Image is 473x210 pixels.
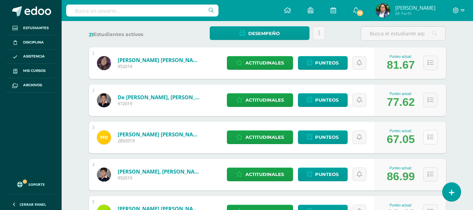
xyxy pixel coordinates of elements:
[245,168,284,181] span: Actitudinales
[387,59,415,72] div: 81.67
[315,94,339,107] span: Punteos
[395,4,436,11] span: [PERSON_NAME]
[118,63,202,69] span: 952019
[66,5,218,16] input: Busca un usuario...
[248,27,280,40] span: Desempeño
[28,182,45,187] span: Soporte
[227,56,293,70] a: Actitudinales
[387,166,415,170] div: Punteo actual:
[6,35,56,50] a: Disciplina
[23,68,46,74] span: Mis cursos
[315,56,339,69] span: Punteos
[227,130,293,144] a: Actitudinales
[298,130,348,144] a: Punteos
[6,78,56,93] a: Archivos
[92,51,95,56] div: 1
[23,40,44,45] span: Disciplina
[118,101,202,107] span: 972019
[23,54,45,59] span: Asistencia
[387,55,415,59] div: Punteo actual:
[97,56,111,70] img: f9c8fbcb5d31a46a83866c48a3f4d5c7.png
[118,168,202,175] a: [PERSON_NAME], [PERSON_NAME]
[315,168,339,181] span: Punteos
[92,125,95,130] div: 3
[387,203,415,207] div: Punteo actual:
[89,31,174,38] label: Estudiantes activos
[395,11,436,16] span: Mi Perfil
[298,93,348,107] a: Punteos
[298,56,348,70] a: Punteos
[97,93,111,107] img: 1e97dafddd1134289e018782f8a41355.png
[92,199,95,204] div: 5
[97,168,111,182] img: 0f4f3274554630952c4b522dfa254fac.png
[23,25,49,31] span: Estudiantes
[298,168,348,181] a: Punteos
[356,9,364,17] span: 79
[118,56,202,63] a: [PERSON_NAME] [PERSON_NAME]
[8,175,53,192] a: Soporte
[361,27,445,40] input: Busca el estudiante aquí...
[118,175,202,181] span: 992019
[387,92,415,96] div: Punteo actual:
[20,202,46,207] span: Cerrar panel
[89,32,93,38] span: 21
[387,129,415,133] div: Punteo actual:
[118,94,202,101] a: de [PERSON_NAME], [PERSON_NAME]
[92,162,95,167] div: 4
[118,138,202,144] span: 2892019
[245,56,284,69] span: Actitudinales
[23,82,42,88] span: Archivos
[6,50,56,64] a: Asistencia
[97,130,111,144] img: 94a04cd8741e3a7b2bff28918f436bac.png
[245,131,284,144] span: Actitudinales
[376,4,390,18] img: 7ab285121826231a63682abc32cdc9f2.png
[315,131,339,144] span: Punteos
[227,168,293,181] a: Actitudinales
[227,93,293,107] a: Actitudinales
[245,94,284,107] span: Actitudinales
[6,64,56,78] a: Mis cursos
[387,96,415,109] div: 77.62
[210,26,309,40] a: Desempeño
[92,88,95,93] div: 2
[118,131,202,138] a: [PERSON_NAME] [PERSON_NAME]
[6,21,56,35] a: Estudiantes
[387,133,415,146] div: 67.05
[387,170,415,183] div: 86.99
